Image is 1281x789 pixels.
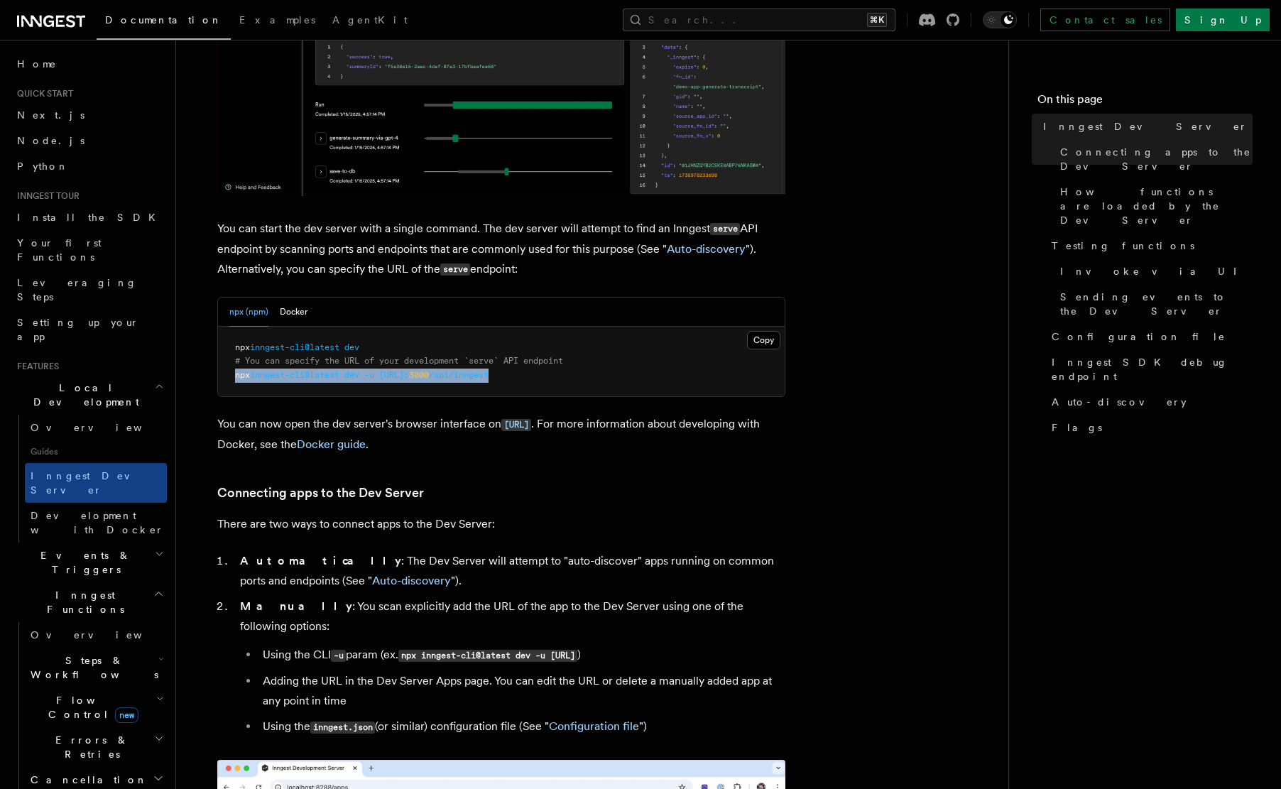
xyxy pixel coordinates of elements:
a: Inngest Dev Server [25,463,167,503]
button: Flow Controlnew [25,687,167,727]
span: 3000 [409,370,429,380]
a: How functions are loaded by the Dev Server [1054,179,1253,233]
span: npx [235,342,250,352]
h4: On this page [1037,91,1253,114]
span: Next.js [17,109,85,121]
a: Node.js [11,128,167,153]
span: dev [344,370,359,380]
span: Development with Docker [31,510,164,535]
span: Testing functions [1052,239,1194,253]
span: Invoke via UI [1060,264,1249,278]
span: Auto-discovery [1052,395,1187,409]
span: Leveraging Steps [17,277,137,303]
span: inngest-cli@latest [250,342,339,352]
a: Python [11,153,167,179]
a: Your first Functions [11,230,167,270]
li: : You scan explicitly add the URL of the app to the Dev Server using one of the following options: [236,597,785,737]
a: Docker guide [297,437,366,451]
span: dev [344,342,359,352]
span: Inngest Dev Server [31,470,152,496]
span: Flow Control [25,693,156,722]
p: You can now open the dev server's browser interface on . For more information about developing wi... [217,414,785,455]
span: How functions are loaded by the Dev Server [1060,185,1253,227]
kbd: ⌘K [867,13,887,27]
a: [URL] [501,417,531,430]
a: Install the SDK [11,205,167,230]
span: Your first Functions [17,237,102,263]
span: Examples [239,14,315,26]
a: Flags [1046,415,1253,440]
a: Sending events to the Dev Server [1054,284,1253,324]
code: [URL] [501,419,531,431]
span: Events & Triggers [11,548,155,577]
button: Docker [280,298,307,327]
span: Overview [31,422,177,433]
span: AgentKit [332,14,408,26]
code: serve [710,223,740,235]
code: inngest.json [310,722,375,734]
button: Local Development [11,375,167,415]
span: Steps & Workflows [25,653,158,682]
div: Local Development [11,415,167,543]
span: new [115,707,138,723]
span: Overview [31,629,177,641]
li: : The Dev Server will attempt to "auto-discover" apps running on common ports and endpoints (See ... [236,551,785,591]
span: Connecting apps to the Dev Server [1060,145,1253,173]
p: There are two ways to connect apps to the Dev Server: [217,514,785,534]
button: Toggle dark mode [983,11,1017,28]
a: Leveraging Steps [11,270,167,310]
span: Inngest Dev Server [1043,119,1248,134]
span: Home [17,57,57,71]
strong: Manually [240,599,352,613]
span: Configuration file [1052,330,1226,344]
a: Connecting apps to the Dev Server [1054,139,1253,179]
a: Inngest Dev Server [1037,114,1253,139]
button: Errors & Retries [25,727,167,767]
span: Flags [1052,420,1102,435]
span: Sending events to the Dev Server [1060,290,1253,318]
a: Development with Docker [25,503,167,543]
span: # You can specify the URL of your development `serve` API endpoint [235,356,563,366]
span: Cancellation [25,773,148,787]
code: serve [440,263,470,276]
span: Quick start [11,88,73,99]
a: Configuration file [549,719,639,733]
p: You can start the dev server with a single command. The dev server will attempt to find an Innges... [217,219,785,280]
code: npx inngest-cli@latest dev -u [URL] [398,650,577,662]
a: Inngest SDK debug endpoint [1046,349,1253,389]
li: Adding the URL in the Dev Server Apps page. You can edit the URL or delete a manually added app a... [258,671,785,711]
button: Inngest Functions [11,582,167,622]
span: Inngest tour [11,190,80,202]
span: Install the SDK [17,212,164,223]
a: Sign Up [1176,9,1270,31]
a: Home [11,51,167,77]
button: npx (npm) [229,298,268,327]
span: Errors & Retries [25,733,154,761]
span: [URL]: [379,370,409,380]
a: Overview [25,415,167,440]
a: Testing functions [1046,233,1253,259]
span: Local Development [11,381,155,409]
span: Python [17,160,69,172]
span: Inngest SDK debug endpoint [1052,355,1253,383]
a: Documentation [97,4,231,40]
a: Auto-discovery [667,242,746,256]
span: Documentation [105,14,222,26]
a: Examples [231,4,324,38]
button: Search...⌘K [623,9,895,31]
a: Contact sales [1040,9,1170,31]
a: Overview [25,622,167,648]
li: Using the (or similar) configuration file (See " ") [258,717,785,737]
span: Setting up your app [17,317,139,342]
button: Steps & Workflows [25,648,167,687]
button: Events & Triggers [11,543,167,582]
a: Auto-discovery [1046,389,1253,415]
span: Features [11,361,59,372]
a: Connecting apps to the Dev Server [217,483,424,503]
a: Next.js [11,102,167,128]
a: AgentKit [324,4,416,38]
span: -u [364,370,374,380]
li: Using the CLI param (ex. ) [258,645,785,665]
a: Invoke via UI [1054,259,1253,284]
a: Configuration file [1046,324,1253,349]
